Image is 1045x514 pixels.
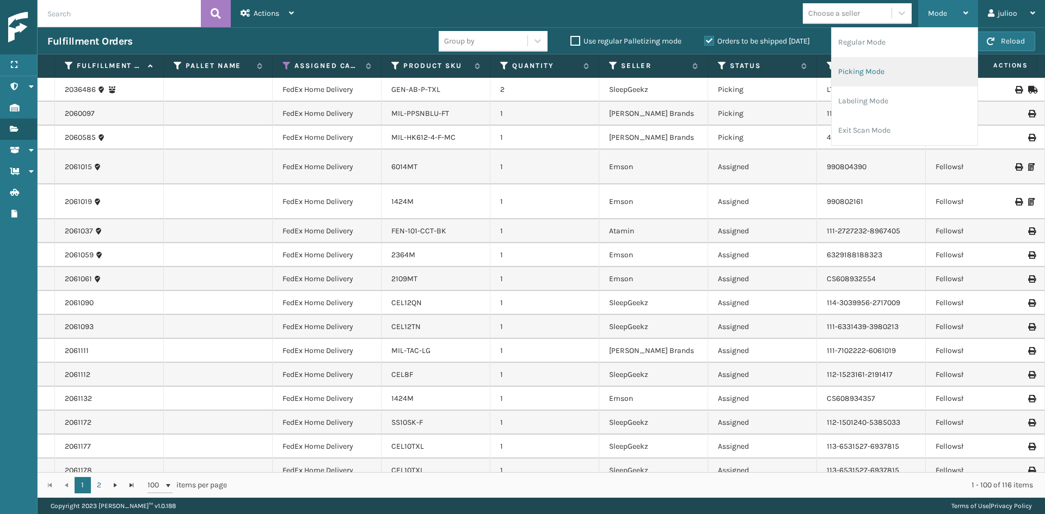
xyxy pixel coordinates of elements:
[65,298,94,308] a: 2061090
[391,250,415,259] a: 2364M
[65,250,94,261] a: 2061059
[273,267,382,291] td: FedEx Home Delivery
[599,291,708,315] td: SleepGeekz
[708,126,817,150] td: Picking
[1028,347,1035,355] i: Print Label
[1028,198,1035,206] i: Print Packing Slip
[926,339,1035,363] td: Fellowship - East
[294,61,360,71] label: Assigned Carrier Service
[65,369,90,380] a: 2061112
[599,387,708,411] td: Emson
[926,291,1035,315] td: Fellowship - East
[599,184,708,219] td: Emson
[832,28,978,57] li: Regular Mode
[926,243,1035,267] td: Fellowship - East
[391,370,413,379] a: CEL8F
[490,243,599,267] td: 1
[391,346,431,355] a: MIL-TAC-LG
[1028,419,1035,426] i: Print Label
[926,459,1035,482] td: Fellowship - East
[817,243,926,267] td: 6329188188323
[832,116,978,145] li: Exit Scan Mode
[273,339,382,363] td: FedEx Home Delivery
[1028,86,1035,94] i: Mark as Shipped
[704,36,810,46] label: Orders to be shipped [DATE]
[490,102,599,126] td: 1
[832,57,978,86] li: Picking Mode
[599,126,708,150] td: [PERSON_NAME] Brands
[391,298,422,307] a: CEL12QN
[391,133,456,142] a: MIL-HK612-4-F-MC
[817,459,926,482] td: 113-6531527-6937815
[512,61,578,71] label: Quantity
[391,418,423,427] a: SS10SK-F
[273,387,382,411] td: FedEx Home Delivery
[490,435,599,459] td: 1
[273,459,382,482] td: FedEx Home Delivery
[273,78,382,102] td: FedEx Home Delivery
[1028,251,1035,259] i: Print Label
[708,315,817,339] td: Assigned
[599,243,708,267] td: Emson
[391,109,449,118] a: MIL-PPSNBLU-FT
[490,459,599,482] td: 1
[65,274,92,284] a: 2061061
[817,291,926,315] td: 114-3039956-2717009
[273,126,382,150] td: FedEx Home Delivery
[817,219,926,243] td: 111-2727232-8967405
[1028,134,1035,141] i: Print Label
[8,12,106,43] img: logo
[391,274,417,283] a: 2109MT
[976,32,1035,51] button: Reload
[817,435,926,459] td: 113-6531527-6937815
[817,78,926,102] td: LTL.111-6652439-1462644
[817,315,926,339] td: 111-6331439-3980213
[1028,275,1035,283] i: Print Label
[817,102,926,126] td: 114-7950352-5275455
[817,150,926,184] td: 990804390
[65,321,94,332] a: 2061093
[599,102,708,126] td: [PERSON_NAME] Brands
[708,219,817,243] td: Assigned
[1028,227,1035,235] i: Print Label
[47,35,132,48] h3: Fulfillment Orders
[708,435,817,459] td: Assigned
[1015,198,1022,206] i: Print Label
[65,345,89,356] a: 2061111
[391,466,424,475] a: CEL10TXL
[817,126,926,150] td: 47248
[391,442,424,451] a: CEL10TXL
[490,411,599,435] td: 1
[65,84,96,95] a: 2036486
[391,394,414,403] a: 1424M
[242,480,1033,491] div: 1 - 100 of 116 items
[490,184,599,219] td: 1
[490,339,599,363] td: 1
[951,498,1032,514] div: |
[273,243,382,267] td: FedEx Home Delivery
[273,150,382,184] td: FedEx Home Delivery
[599,78,708,102] td: SleepGeekz
[273,291,382,315] td: FedEx Home Delivery
[1015,163,1022,171] i: Print Label
[403,61,469,71] label: Product SKU
[490,150,599,184] td: 1
[1028,110,1035,117] i: Print Label
[599,219,708,243] td: Atamin
[65,417,91,428] a: 2061172
[730,61,796,71] label: Status
[708,459,817,482] td: Assigned
[708,150,817,184] td: Assigned
[708,184,817,219] td: Assigned
[599,339,708,363] td: [PERSON_NAME] Brands
[147,477,227,493] span: items per page
[186,61,251,71] label: Pallet Name
[65,108,95,119] a: 2060097
[708,411,817,435] td: Assigned
[444,35,475,47] div: Group by
[926,363,1035,387] td: Fellowship - East
[391,322,421,331] a: CEL12TN
[273,363,382,387] td: FedEx Home Delivery
[951,502,989,510] a: Terms of Use
[599,150,708,184] td: Emson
